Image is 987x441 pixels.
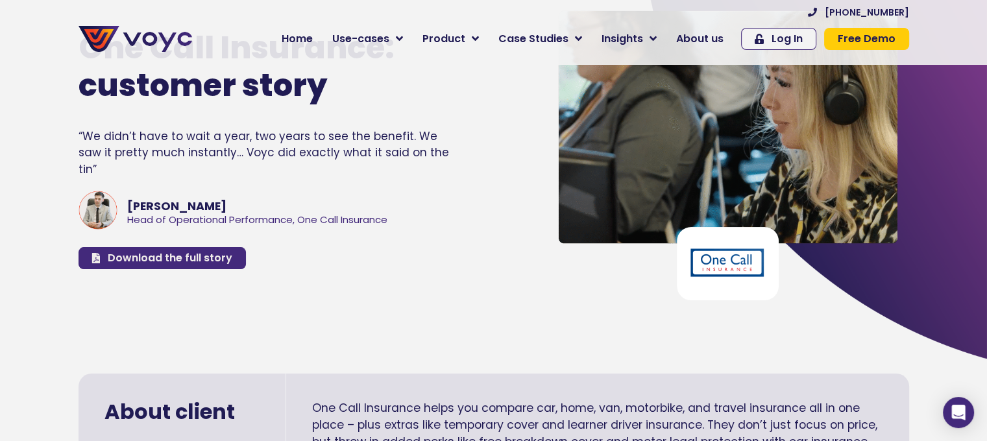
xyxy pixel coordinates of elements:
a: Case Studies [489,26,592,52]
span: Log In [772,34,803,44]
h1: One Call Insurance: customer story [79,29,428,104]
span: Case Studies [498,31,568,47]
a: Product [413,26,489,52]
span: Product [422,31,465,47]
a: Insights [592,26,666,52]
a: Free Demo [824,28,909,50]
h2: About client [104,399,260,424]
img: voyc-full-logo [79,26,192,52]
span: Insights [602,31,643,47]
span: Home [282,31,313,47]
a: Log In [741,28,816,50]
span: [PHONE_NUMBER] [825,8,909,17]
div: [PERSON_NAME] [127,198,387,215]
a: [PHONE_NUMBER] [808,8,909,17]
a: About us [666,26,733,52]
a: Home [272,26,323,52]
div: “We didn’t have to wait a year, two years to see the benefit. We saw it pretty much instantly… Vo... [79,128,450,178]
div: Head of Operational Performance, One Call Insurance [127,215,387,225]
span: Use-cases [332,31,389,47]
span: About us [676,31,724,47]
div: Open Intercom Messenger [943,397,974,428]
a: Use-cases [323,26,413,52]
span: Download the full story [108,253,232,263]
a: Download the full story [79,247,246,269]
span: Free Demo [838,34,896,44]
